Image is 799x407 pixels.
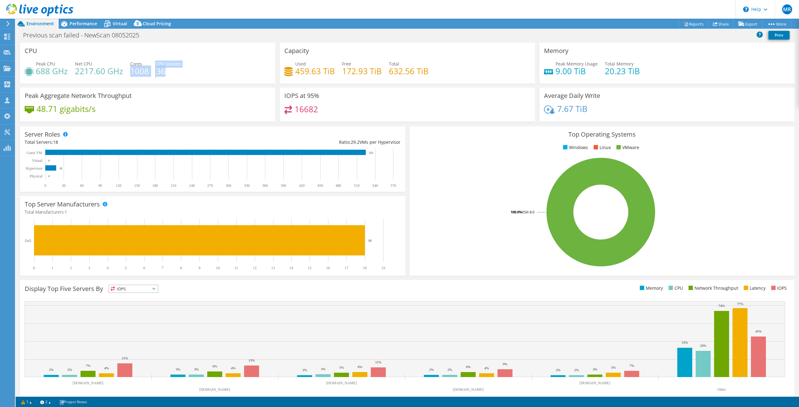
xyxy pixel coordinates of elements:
[295,106,318,113] h4: 16682
[26,166,42,171] text: Hypervisor
[207,183,213,188] text: 270
[592,144,611,151] li: Linux
[605,68,640,75] h4: 20.23 TiB
[345,266,348,270] text: 17
[281,183,286,188] text: 390
[308,266,311,270] text: 15
[176,367,180,371] text: 3%
[226,183,231,188] text: 300
[295,61,306,67] span: Used
[143,266,145,270] text: 6
[62,183,66,188] text: 30
[762,19,791,29] a: More
[429,368,434,371] text: 2%
[36,61,55,67] span: Peak CPU
[342,68,382,75] h4: 172.93 TiB
[216,266,220,270] text: 10
[389,68,429,75] h4: 632.56 TiB
[271,266,275,270] text: 13
[107,266,109,270] text: 4
[743,7,749,12] svg: \n
[180,266,182,270] text: 8
[700,344,706,347] text: 29%
[561,144,588,151] li: Windows
[466,365,471,369] text: 6%
[717,387,726,392] text: Other
[580,381,610,385] text: [DOMAIN_NAME]
[25,139,213,146] div: Total Servers:
[354,183,360,188] text: 510
[262,183,268,188] text: 360
[605,61,634,67] span: Total Memory
[339,366,344,369] text: 5%
[231,366,236,370] text: 4%
[156,61,181,67] span: CPU Sockets
[194,367,199,371] text: 3%
[32,158,43,163] text: Virtual
[737,302,743,306] text: 77%
[109,285,158,293] span: IOPS
[414,131,790,138] h3: Top Operating Systems
[27,21,54,27] span: Environment
[75,61,92,67] span: Net CPU
[638,285,663,292] li: Memory
[88,266,90,270] text: 3
[27,151,42,155] text: Guest VM
[86,364,91,367] text: 7%
[368,239,372,242] text: 18
[336,183,341,188] text: 480
[742,285,766,292] li: Latency
[70,266,72,270] text: 2
[213,139,400,146] div: Ratio: VMs per Hypervisor
[448,368,452,371] text: 2%
[30,174,42,178] text: Physical
[782,4,792,14] span: MR
[317,183,323,188] text: 450
[36,398,55,406] a: 2
[253,266,257,270] text: 12
[295,68,335,75] h4: 459.63 TiB
[593,367,597,371] text: 3%
[98,183,102,188] text: 90
[484,366,489,370] text: 4%
[25,92,132,99] h3: Peak Aggregate Network Throughput
[65,209,67,215] span: 1
[667,285,683,292] li: CPU
[134,183,140,188] text: 150
[53,139,58,145] span: 18
[511,210,522,214] tspan: 100.0%
[556,61,598,67] span: Peak Memory Usage
[156,68,181,75] h4: 36
[199,387,230,392] text: [DOMAIN_NAME]
[162,266,164,270] text: 7
[113,21,127,27] span: Virtual
[770,285,787,292] li: IOPS
[557,105,587,112] h4: 7.67 TiB
[33,266,35,270] text: 0
[358,365,362,369] text: 6%
[244,183,250,188] text: 330
[25,239,31,243] text: Dell
[544,47,568,54] h3: Memory
[556,68,598,75] h4: 9.00 TiB
[630,364,634,367] text: 7%
[70,21,97,27] span: Performance
[733,19,762,29] a: Export
[51,266,53,270] text: 1
[342,61,351,67] span: Free
[116,183,121,188] text: 120
[199,266,200,270] text: 9
[284,47,309,54] h3: Capacity
[372,183,378,188] text: 540
[363,266,367,270] text: 18
[326,381,357,385] text: [DOMAIN_NAME]
[248,358,255,362] text: 13%
[453,387,484,392] text: [DOMAIN_NAME]
[143,21,171,27] span: Cloud Pricing
[25,209,400,216] h4: Total Manufacturers:
[522,210,534,214] tspan: ESXi 8.0
[213,364,217,368] text: 6%
[25,131,60,138] h3: Server Roles
[37,105,96,112] h4: 48.71 gigabits/s
[611,366,616,369] text: 5%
